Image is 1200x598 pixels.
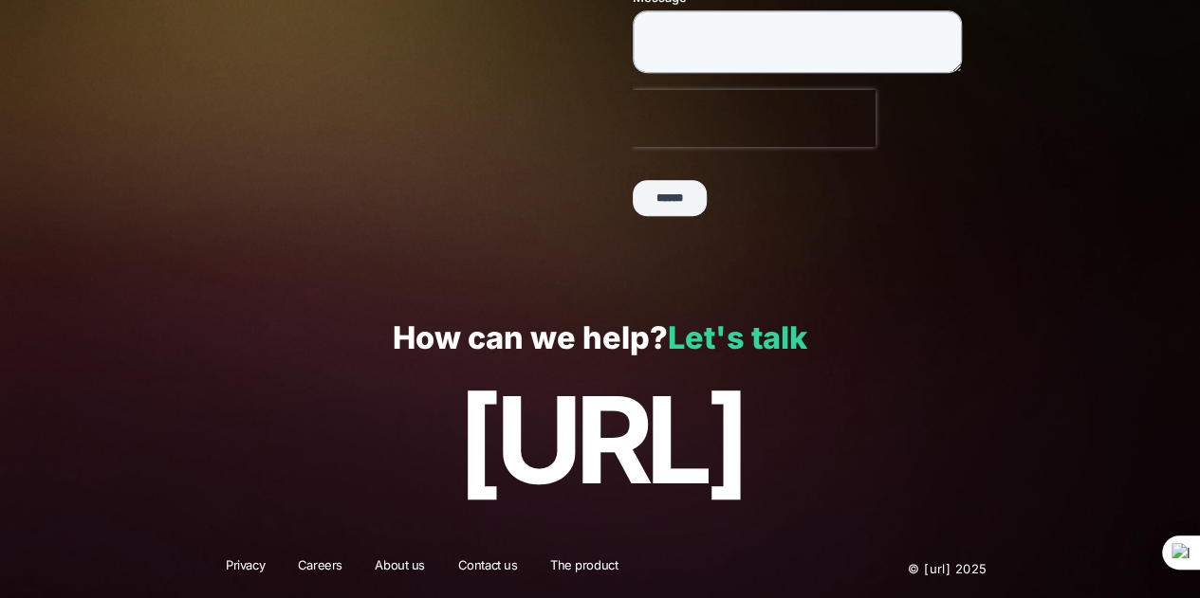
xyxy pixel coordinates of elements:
p: © [URL] 2025 [793,556,987,581]
a: About us [362,556,437,581]
a: Careers [286,556,355,581]
a: Contact us [446,556,530,581]
a: The product [538,556,630,581]
a: Privacy [213,556,277,581]
p: How can we help? [41,321,1158,356]
a: Let's talk [668,319,807,356]
p: [URL] [41,372,1158,507]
